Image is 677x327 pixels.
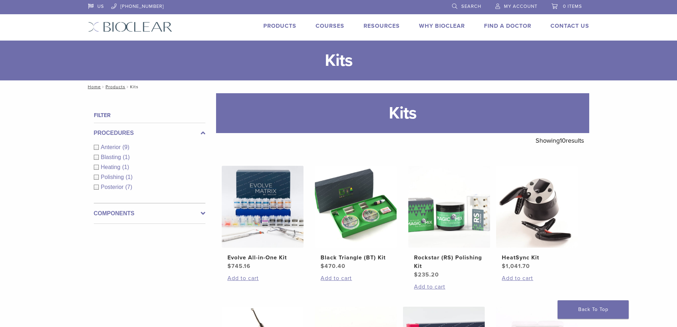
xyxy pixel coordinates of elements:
a: Black Triangle (BT) KitBlack Triangle (BT) Kit $470.40 [315,166,397,270]
span: (1) [122,164,129,170]
bdi: 1,041.70 [502,263,530,270]
a: Home [86,84,101,89]
span: $ [321,263,324,270]
a: Rockstar (RS) Polishing KitRockstar (RS) Polishing Kit $235.20 [408,166,491,279]
span: Search [461,4,481,9]
label: Procedures [94,129,205,137]
a: Back To Top [558,300,629,319]
span: Posterior [101,184,125,190]
a: Add to cart: “Rockstar (RS) Polishing Kit” [414,283,484,291]
nav: Kits [83,80,595,93]
span: $ [414,271,418,278]
a: Find A Doctor [484,22,531,30]
a: Courses [316,22,344,30]
span: / [125,85,130,89]
span: (9) [123,144,130,150]
a: Contact Us [550,22,589,30]
h2: Black Triangle (BT) Kit [321,253,391,262]
img: Black Triangle (BT) Kit [315,166,397,248]
bdi: 470.40 [321,263,345,270]
a: Resources [364,22,400,30]
bdi: 745.16 [227,263,251,270]
h1: Kits [216,93,589,133]
img: HeatSync Kit [496,166,578,248]
span: My Account [504,4,537,9]
h2: Rockstar (RS) Polishing Kit [414,253,484,270]
a: Evolve All-in-One KitEvolve All-in-One Kit $745.16 [221,166,304,270]
h2: HeatSync Kit [502,253,572,262]
span: (1) [125,174,133,180]
a: Products [263,22,296,30]
span: Heating [101,164,122,170]
span: Blasting [101,154,123,160]
span: $ [227,263,231,270]
a: Add to cart: “Black Triangle (BT) Kit” [321,274,391,283]
span: Anterior [101,144,123,150]
span: 0 items [563,4,582,9]
img: Evolve All-in-One Kit [222,166,303,248]
img: Rockstar (RS) Polishing Kit [408,166,490,248]
span: $ [502,263,506,270]
h2: Evolve All-in-One Kit [227,253,298,262]
span: (7) [125,184,133,190]
label: Components [94,209,205,218]
span: / [101,85,106,89]
a: HeatSync KitHeatSync Kit $1,041.70 [496,166,579,270]
a: Products [106,84,125,89]
span: Polishing [101,174,126,180]
span: (1) [123,154,130,160]
a: Add to cart: “HeatSync Kit” [502,274,572,283]
a: Why Bioclear [419,22,465,30]
p: Showing results [536,133,584,148]
bdi: 235.20 [414,271,439,278]
h4: Filter [94,111,205,120]
img: Bioclear [88,22,172,32]
a: Add to cart: “Evolve All-in-One Kit” [227,274,298,283]
span: 10 [560,137,566,144]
